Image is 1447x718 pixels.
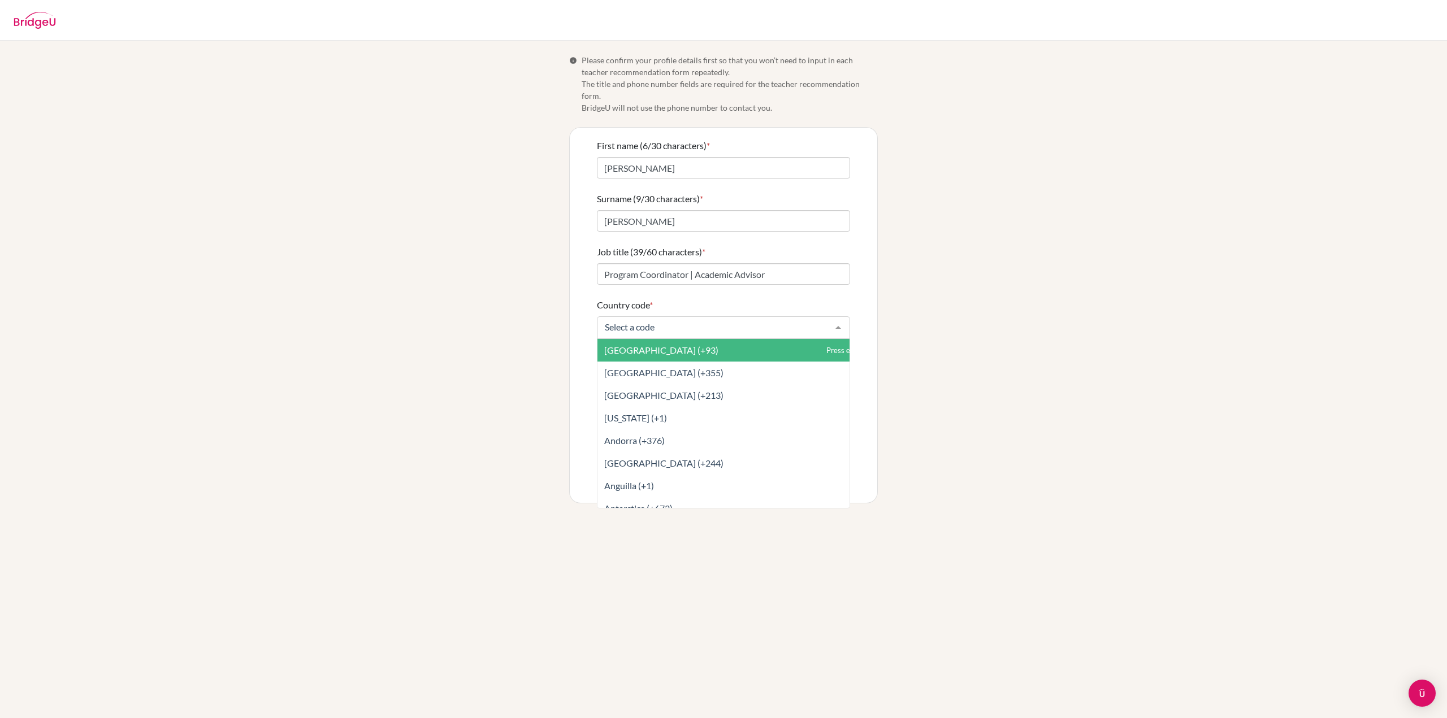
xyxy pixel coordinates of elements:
[1409,680,1436,707] div: Open Intercom Messenger
[597,210,850,232] input: Enter your surname
[597,298,653,312] label: Country code
[602,321,827,333] input: Select a code
[569,56,577,64] span: Info
[604,503,673,514] span: Antarctica (+672)
[597,263,850,285] input: Enter your job title
[597,245,705,259] label: Job title (39/60 characters)
[604,367,723,378] span: [GEOGRAPHIC_DATA] (+355)
[604,480,654,491] span: Anguilla (+1)
[604,435,665,446] span: Andorra (+376)
[604,412,667,423] span: [US_STATE] (+1)
[597,157,850,179] input: Enter your first name
[604,345,718,355] span: [GEOGRAPHIC_DATA] (+93)
[14,12,56,29] img: BridgeU logo
[597,192,703,206] label: Surname (9/30 characters)
[604,458,723,468] span: [GEOGRAPHIC_DATA] (+244)
[604,390,723,401] span: [GEOGRAPHIC_DATA] (+213)
[582,54,878,114] span: Please confirm your profile details first so that you won’t need to input in each teacher recomme...
[597,139,710,153] label: First name (6/30 characters)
